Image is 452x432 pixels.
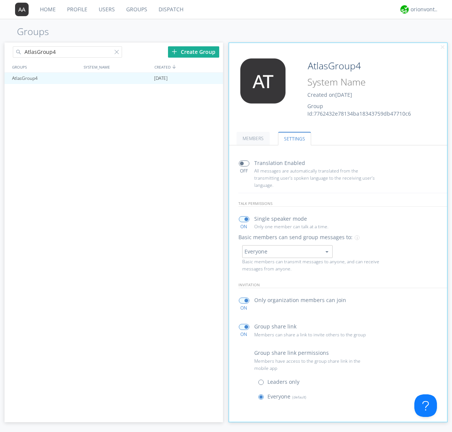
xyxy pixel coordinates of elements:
p: Single speaker mode [254,215,307,223]
div: OFF [235,168,252,174]
div: GROUPS [10,61,80,72]
div: SYSTEM_NAME [82,61,153,72]
p: Everyone [267,392,306,401]
p: Members can share a link to invite others to the group [254,331,375,338]
span: (default) [290,394,306,400]
p: Group share link [254,322,296,331]
a: AtlasGroup4[DATE] [5,73,223,84]
p: Group share link permissions [254,349,329,357]
p: Leaders only [267,378,299,386]
div: orionvontas+atlas+automation+org2 [411,6,439,13]
div: AtlasGroup4 [10,73,81,84]
input: System Name [305,75,426,89]
div: ON [235,223,252,230]
button: Everyone [242,245,333,258]
div: ON [235,331,252,337]
span: [DATE] [335,91,352,98]
div: CREATED [153,61,224,72]
div: ON [235,305,252,311]
span: Created on [307,91,352,98]
img: 373638.png [15,3,29,16]
p: Only one member can talk at a time. [254,223,375,230]
p: All messages are automatically translated from the transmitting user’s spoken language to the rec... [254,167,375,189]
span: [DATE] [154,73,168,84]
img: 29d36aed6fa347d5a1537e7736e6aa13 [400,5,409,14]
p: talk permissions [238,200,447,207]
p: Members have access to the group share link in the mobile app [254,357,375,372]
p: Only organization members can join [254,296,346,304]
input: Search groups [13,46,122,58]
p: Translation Enabled [254,159,305,167]
div: Create Group [168,46,219,58]
p: Basic members can transmit messages to anyone, and can receive messages from anyone. [242,258,383,272]
iframe: Toggle Customer Support [414,394,437,417]
p: invitation [238,282,447,288]
img: plus.svg [172,49,177,54]
a: MEMBERS [237,132,270,145]
input: Group Name [305,58,426,73]
span: Group Id: 7762432e78134ba18343759db47710c6 [307,102,411,117]
a: SETTINGS [278,132,311,145]
img: cancel.svg [440,45,445,50]
img: 373638.png [235,58,291,104]
p: Basic members can send group messages to: [238,233,353,241]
